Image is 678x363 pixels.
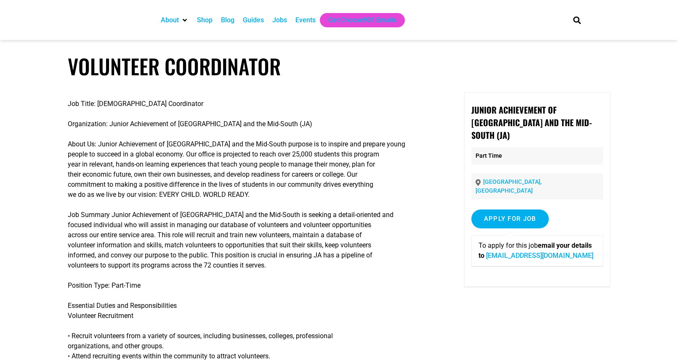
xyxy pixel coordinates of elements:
nav: Main nav [157,13,559,27]
p: To apply for this job [479,241,596,261]
strong: Junior Achievement of [GEOGRAPHIC_DATA] and the Mid-South (JA) [471,103,592,141]
a: About [161,15,179,25]
input: Apply for job [471,209,549,228]
a: Shop [197,15,213,25]
p: About Us: Junior Achievement of [GEOGRAPHIC_DATA] and the Mid-South purpose is to inspire and pre... [68,139,437,200]
a: Jobs [272,15,287,25]
p: Position Type: Part-Time [68,281,437,291]
div: About [157,13,193,27]
a: [EMAIL_ADDRESS][DOMAIN_NAME] [486,252,593,260]
p: Organization: Junior Achievement of [GEOGRAPHIC_DATA] and the Mid-South (JA) [68,119,437,129]
p: Essential Duties and Responsibilities Volunteer Recruitment [68,301,437,321]
a: Events [295,15,316,25]
p: Job Title: [DEMOGRAPHIC_DATA] Coordinator [68,99,437,109]
p: Part Time [471,147,603,164]
a: Blog [221,15,234,25]
a: [GEOGRAPHIC_DATA], [GEOGRAPHIC_DATA] [476,178,542,194]
h1: Volunteer Coordinator [68,54,610,79]
p: Job Summary Junior Achievement of [GEOGRAPHIC_DATA] and the Mid-South is seeking a detail-oriente... [68,210,437,270]
a: Guides [243,15,264,25]
div: Search [570,13,584,27]
a: Get Choose901 Emails [328,15,396,25]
